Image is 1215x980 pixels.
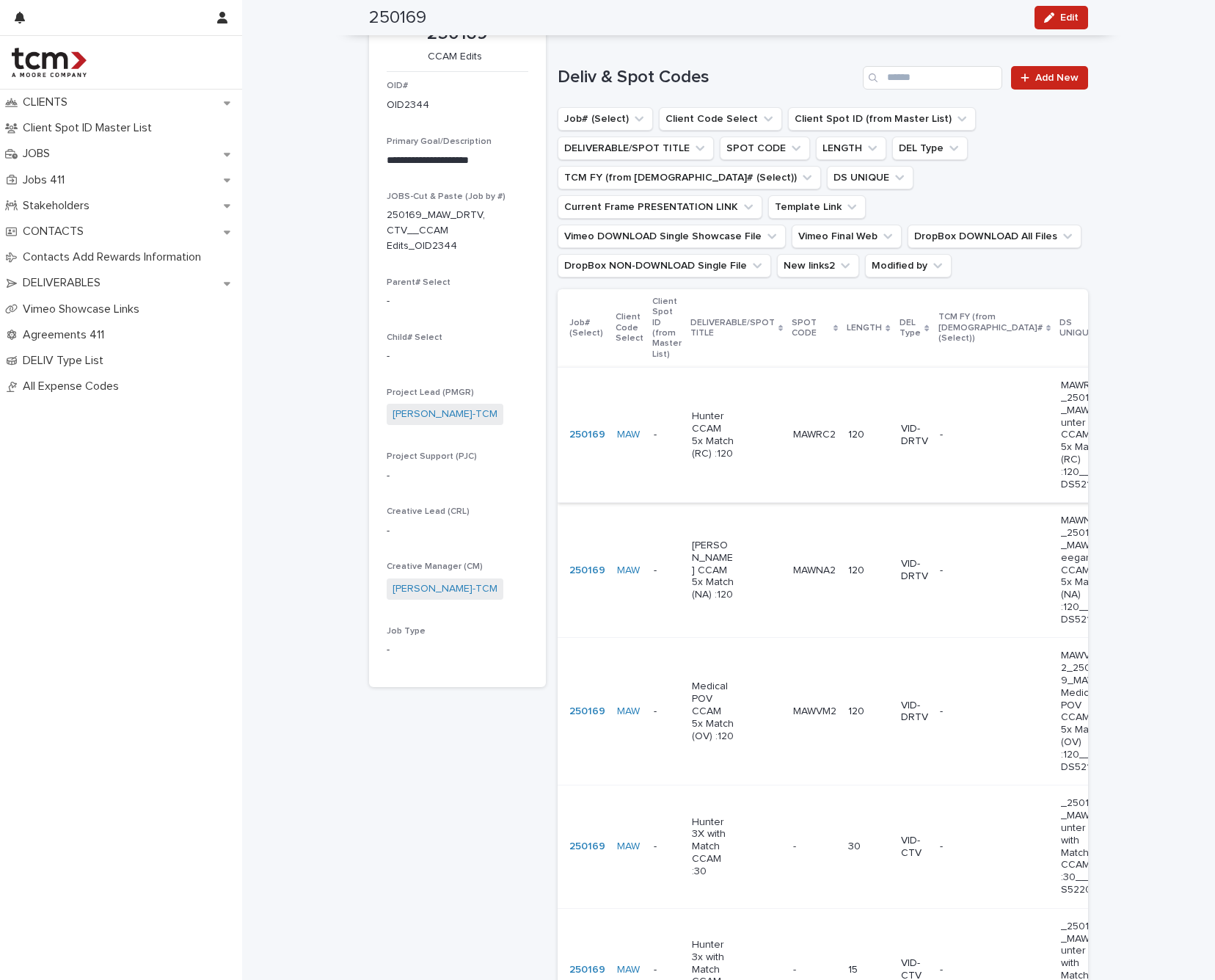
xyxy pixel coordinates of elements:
p: - [387,349,528,364]
p: DELIV Type List [17,354,115,368]
p: Jobs 411 [17,173,76,187]
p: CLIENTS [17,95,79,109]
p: VID-CTV [901,835,928,860]
p: Client Spot ID (from Master List) [652,294,682,363]
p: - [940,841,983,853]
p: - [654,964,680,976]
a: MAW [617,565,640,577]
button: New links2 [777,254,859,277]
span: Child# Select [387,333,442,342]
button: DEL Type [892,137,968,160]
p: - [387,294,528,309]
a: 250169 [569,705,605,718]
p: 120 [848,429,889,441]
a: MAW [617,705,640,718]
p: - [940,705,983,718]
button: Modified by [865,254,952,277]
button: Current Frame PRESENTATION LINK [558,195,762,219]
p: VID-DRTV [901,700,928,725]
p: - [793,838,799,853]
span: Creative Lead (CRL) [387,507,470,516]
p: Hunter CCAM 5x Match (RC) :120 [692,410,735,460]
span: Edit [1060,12,1079,23]
span: Primary Goal/Description [387,137,492,146]
button: Client Spot ID (from Master List) [788,107,976,131]
button: SPOT CODE [720,137,810,160]
p: - [654,841,680,853]
p: Stakeholders [17,199,101,213]
p: MAWRC2 [793,426,839,441]
p: - [793,961,799,976]
h2: 250169 [369,7,426,29]
p: CCAM Edits [387,51,522,63]
button: Edit [1035,6,1088,29]
button: Template Link [768,195,866,219]
span: Project Support (PJC) [387,452,477,461]
p: JOBS [17,147,62,161]
p: - [940,429,983,441]
button: Vimeo DOWNLOAD Single Showcase File [558,225,786,248]
p: Agreements 411 [17,328,116,342]
p: 250169_MAW_DRTV, CTV__CCAM Edits_OID2344 [387,208,493,253]
button: DropBox DOWNLOAD All Files [908,225,1081,248]
p: Medical POV CCAM 5x Match (OV) :120 [692,680,735,742]
p: 120 [848,565,889,577]
p: MAWNA2_250169_MAW_Keegan CCAM 5x Match (NA) :120___DS5218 [1061,515,1104,625]
button: DropBox NON-DOWNLOAD Single File [558,254,771,277]
p: CONTACTS [17,225,95,239]
p: MAWRC2_250169_MAW_Hunter CCAM 5x Match (RC) :120___DS5217 [1061,380,1104,490]
p: Client Code Select [616,309,643,346]
p: DELIVERABLE/SPOT TITLE [690,315,775,342]
a: 250169 [569,964,605,976]
p: 15 [848,964,889,976]
a: MAW [617,964,640,976]
p: DS UNIQUE [1059,315,1098,342]
p: Contacts Add Rewards Information [17,250,213,264]
p: OID2344 [387,98,429,113]
span: OID# [387,81,408,90]
p: LENGTH [847,320,882,336]
p: Client Spot ID Master List [17,121,164,135]
p: Job# (Select) [569,315,607,342]
span: Add New [1035,73,1079,83]
span: JOBS-Cut & Paste (Job by #) [387,192,506,201]
p: DELIVERABLES [17,276,112,290]
button: DELIVERABLE/SPOT TITLE [558,137,714,160]
button: Job# (Select) [558,107,653,131]
p: TCM FY (from [DEMOGRAPHIC_DATA]# (Select)) [938,309,1043,346]
img: 4hMmSqQkux38exxPVZHQ [12,48,87,77]
p: MAWVM2_250169_MAW_Medical POV CCAM 5x Match (OV) :120___DS5219 [1061,650,1104,773]
a: 250169 [569,565,605,577]
button: LENGTH [816,137,886,160]
p: - [940,964,983,976]
p: All Expense Codes [17,380,131,393]
a: Add New [1011,66,1088,90]
button: TCM FY (from Job# (Select)) [558,166,821,189]
a: MAW [617,841,640,853]
p: 120 [848,705,889,718]
span: Job Type [387,627,426,636]
a: 250169 [569,841,605,853]
span: Creative Manager (CM) [387,562,483,571]
button: DS UNIQUE [827,166,913,189]
p: - [654,565,680,577]
p: - [387,642,528,658]
button: Client Code Select [659,107,782,131]
p: - [387,468,528,484]
p: - [940,565,983,577]
p: VID-DRTV [901,558,928,583]
p: - [654,705,680,718]
span: Parent# Select [387,278,450,287]
p: DEL Type [900,315,922,342]
a: [PERSON_NAME]-TCM [393,581,497,597]
button: Vimeo Final Web [792,225,902,248]
p: 30 [848,841,889,853]
p: [PERSON_NAME] CCAM 5x Match (NA) :120 [692,540,735,601]
input: Search [863,66,1002,90]
a: [PERSON_NAME]-TCM [393,407,497,422]
p: - [387,523,528,539]
p: - [654,429,680,441]
p: Vimeo Showcase Links [17,302,151,316]
p: MAWVM2 [793,703,839,718]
